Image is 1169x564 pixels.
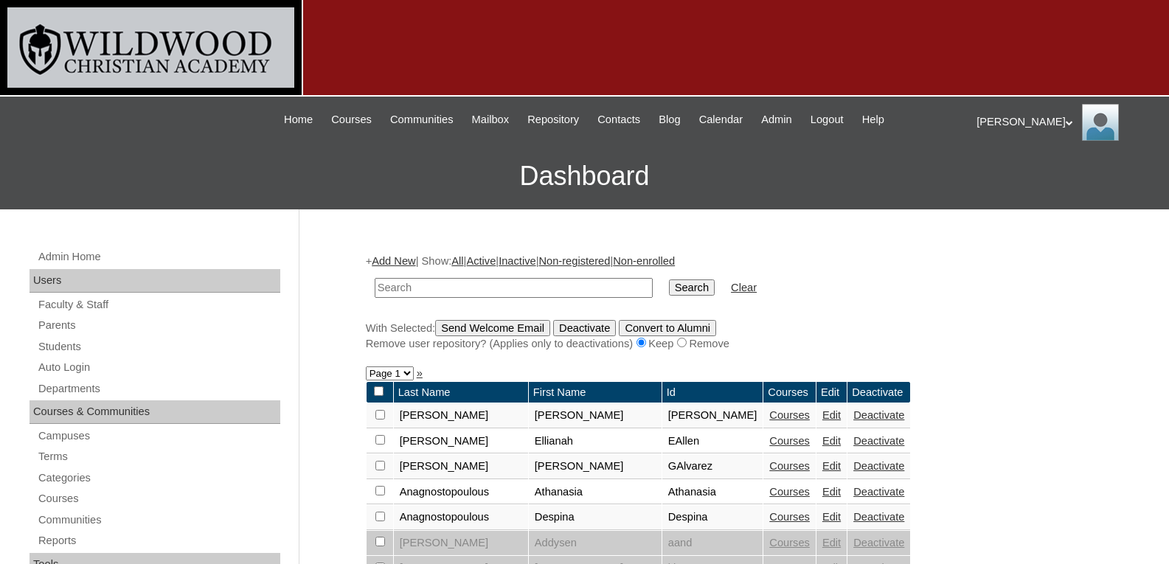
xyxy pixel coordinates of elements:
a: Deactivate [853,486,904,498]
input: Send Welcome Email [435,320,550,336]
input: Deactivate [553,320,616,336]
span: Blog [659,111,680,128]
input: Convert to Alumni [619,320,716,336]
td: GAlvarez [662,454,763,479]
span: Logout [811,111,844,128]
td: [PERSON_NAME] [662,403,763,428]
a: Campuses [37,427,280,445]
span: Repository [527,111,579,128]
a: Help [855,111,892,128]
td: Edit [816,382,847,403]
a: Courses [769,435,810,447]
td: aand [662,531,763,556]
a: Courses [769,409,810,421]
a: Courses [769,486,810,498]
td: First Name [529,382,662,403]
img: logo-white.png [7,7,294,88]
a: Courses [769,537,810,549]
td: [PERSON_NAME] [394,429,528,454]
span: Admin [761,111,792,128]
td: [PERSON_NAME] [394,531,528,556]
a: Categories [37,469,280,487]
input: Search [375,278,653,298]
div: With Selected: [366,320,1096,352]
a: Non-enrolled [613,255,675,267]
td: [PERSON_NAME] [394,454,528,479]
a: Admin Home [37,248,280,266]
td: Ellianah [529,429,662,454]
h3: Dashboard [7,143,1162,209]
td: EAllen [662,429,763,454]
a: Auto Login [37,358,280,377]
a: Departments [37,380,280,398]
a: Edit [822,511,841,523]
a: Courses [324,111,379,128]
span: Mailbox [472,111,510,128]
span: Courses [331,111,372,128]
td: Anagnostopoulous [394,505,528,530]
a: Students [37,338,280,356]
a: Repository [520,111,586,128]
a: Calendar [692,111,750,128]
td: Addysen [529,531,662,556]
td: Deactivate [847,382,910,403]
span: Home [284,111,313,128]
a: Terms [37,448,280,466]
a: Edit [822,435,841,447]
td: [PERSON_NAME] [394,403,528,428]
td: Last Name [394,382,528,403]
a: Mailbox [465,111,517,128]
a: Home [277,111,320,128]
a: Edit [822,486,841,498]
a: Deactivate [853,435,904,447]
td: [PERSON_NAME] [529,403,662,428]
a: Edit [822,460,841,472]
td: Id [662,382,763,403]
a: Courses [37,490,280,508]
a: Courses [769,511,810,523]
div: Remove user repository? (Applies only to deactivations) Keep Remove [366,336,1096,352]
a: Communities [37,511,280,529]
a: Edit [822,537,841,549]
a: Reports [37,532,280,550]
a: Communities [383,111,461,128]
a: Admin [754,111,799,128]
input: Search [669,279,715,296]
a: Deactivate [853,511,904,523]
span: Contacts [597,111,640,128]
a: Deactivate [853,460,904,472]
a: Inactive [499,255,536,267]
td: Athanasia [662,480,763,505]
td: [PERSON_NAME] [529,454,662,479]
span: Calendar [699,111,743,128]
a: Add New [372,255,415,267]
a: Blog [651,111,687,128]
a: Contacts [590,111,648,128]
span: Communities [390,111,454,128]
a: Deactivate [853,537,904,549]
a: Parents [37,316,280,335]
td: Courses [763,382,816,403]
td: Despina [662,505,763,530]
a: Faculty & Staff [37,296,280,314]
img: Jill Isaac [1082,104,1119,141]
a: » [417,367,423,379]
span: Help [862,111,884,128]
a: Non-registered [538,255,610,267]
td: Despina [529,505,662,530]
a: Edit [822,409,841,421]
a: Deactivate [853,409,904,421]
a: All [451,255,463,267]
div: Courses & Communities [30,400,280,424]
a: Active [466,255,496,267]
div: + | Show: | | | | [366,254,1096,351]
a: Clear [731,282,757,293]
a: Logout [803,111,851,128]
td: Athanasia [529,480,662,505]
a: Courses [769,460,810,472]
div: [PERSON_NAME] [977,104,1154,141]
td: Anagnostopoulous [394,480,528,505]
div: Users [30,269,280,293]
